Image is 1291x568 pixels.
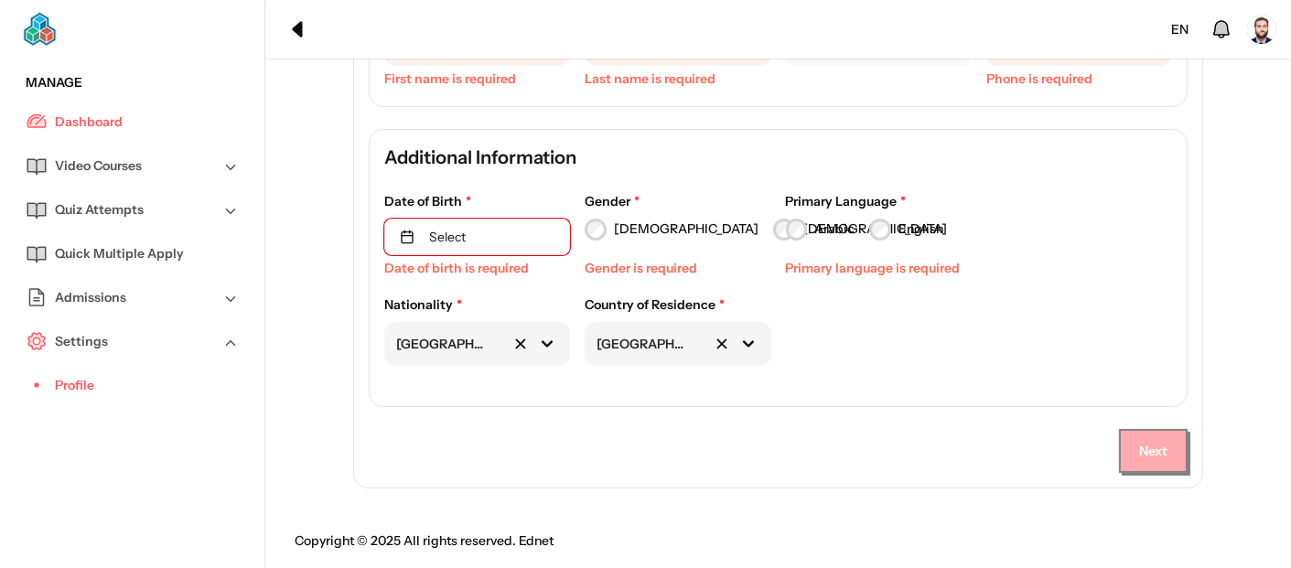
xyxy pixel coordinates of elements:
span: Dashboard [55,113,123,132]
label: Gender [585,192,770,211]
div: Change language [1164,13,1196,47]
label: Date of Birth [384,192,570,211]
label: [DEMOGRAPHIC_DATA] [614,220,758,239]
div: Collapse sidebar [280,11,317,48]
span: Select [429,228,466,246]
button: Next [1119,429,1188,473]
img: ACg8ocLDtvq6U7EGKhDjGOxSsQOSOKlU2H6vMhcfTf-eL1kVv7HgwNA=s96-c [1247,15,1276,44]
span: Profile [55,376,94,395]
span: Quick Multiple Apply [55,244,184,263]
label: Primary Language [786,192,972,211]
label: Arabic [814,220,855,239]
a: Dashboard [26,100,239,144]
label: English [898,220,943,239]
img: Ecme logo [22,11,167,48]
div: Gender is required [585,259,697,278]
a: Profile [55,363,239,407]
span: Admissions [55,288,126,307]
button: Select [384,219,570,255]
div: Last name is required [585,70,715,89]
span: Quiz Attempts [55,200,144,220]
div: Phone is required [986,70,1092,89]
div: Manage [15,73,250,92]
label: Country of Residence [585,295,770,315]
span: Video Courses [55,156,142,176]
a: Quick Multiple Apply [26,231,239,275]
label: Nationality [384,295,570,315]
span: Settings [55,332,108,351]
div: Primary language is required [786,259,961,278]
div: First name is required [384,70,516,89]
div: Date of birth is required [384,259,529,278]
h4: Additional Information [384,145,1172,170]
span: Copyright © 2025 All rights reserved. Ednet [295,531,554,551]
